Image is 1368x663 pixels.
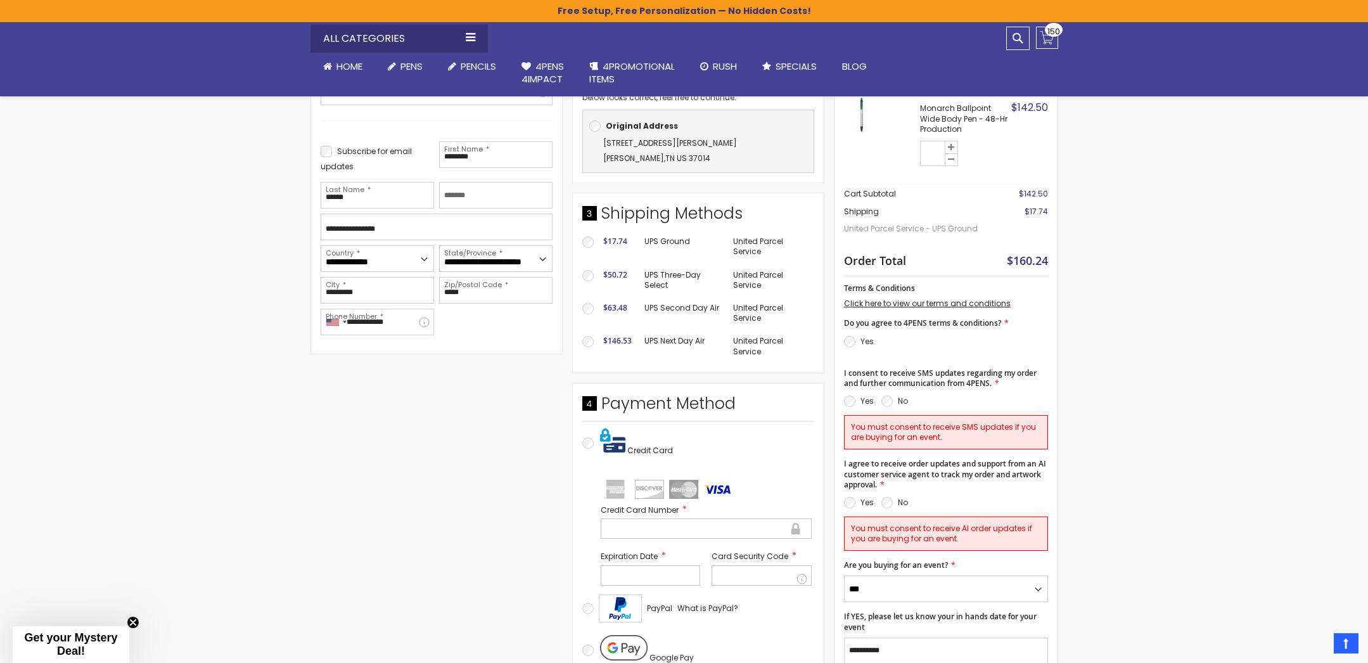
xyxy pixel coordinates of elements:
a: 150 [1036,27,1058,49]
td: UPS Second Day Air [638,297,727,330]
span: 4Pens 4impact [521,60,564,86]
span: Shipping [844,206,879,217]
span: Get your Mystery Deal! [24,631,117,657]
td: United Parcel Service [727,230,814,263]
span: 150 [1047,25,1060,37]
td: UPS Next Day Air [638,330,727,363]
span: I agree to receive order updates and support from an AI customer service agent to track my order ... [844,458,1046,489]
label: Expiration Date [601,550,701,562]
span: United Parcel Service - UPS Ground [844,217,985,240]
span: $17.74 [1025,206,1048,217]
span: [STREET_ADDRESS][PERSON_NAME] [603,138,737,148]
span: Pens [400,60,423,73]
img: Pay with credit card [600,428,625,453]
img: amex [601,480,630,499]
a: Pencils [435,53,509,80]
a: Specials [750,53,829,80]
button: Close teaser [127,616,139,629]
a: Pens [375,53,435,80]
strong: Monarch Ballpoint Wide Body Pen - 48-Hr Production [920,103,1008,134]
label: Yes [860,336,874,347]
iframe: Google Customer Reviews [1263,629,1368,663]
a: 4PROMOTIONALITEMS [577,53,687,94]
span: $142.50 [1019,188,1048,199]
div: , [589,136,807,166]
span: US [677,153,687,164]
span: $142.50 [1011,100,1048,115]
img: mastercard [669,480,698,499]
span: $146.53 [603,335,632,346]
label: No [898,497,908,508]
span: Rush [713,60,737,73]
img: discover [635,480,664,499]
span: Do you agree to 4PENS terms & conditions? [844,318,1001,328]
span: Pencils [461,60,496,73]
label: Card Security Code [712,550,812,562]
span: $50.72 [603,269,627,280]
td: United Parcel Service [727,297,814,330]
span: 4PROMOTIONAL ITEMS [589,60,675,86]
span: Subscribe for email updates [321,146,412,172]
strong: Order Total [844,251,906,268]
span: $17.74 [603,236,627,247]
a: Blog [829,53,879,80]
div: Get your Mystery Deal!Close teaser [13,626,129,663]
span: I consent to receive SMS updates regarding my order and further communication from 4PENS. [844,368,1037,389]
span: Credit Card [627,445,673,456]
img: Acceptance Mark [599,595,642,622]
label: Yes [860,396,874,406]
label: Credit Card Number [601,504,812,516]
td: UPS Ground [638,230,727,263]
span: If YES, please let us know your in hands date for your event [844,611,1037,632]
span: $160.24 [1007,253,1048,268]
th: Cart Subtotal [844,185,985,203]
div: United States: +1 [321,309,350,335]
a: What is PayPal? [677,601,738,616]
span: $63.48 [603,302,627,313]
label: No [898,396,908,406]
a: Home [310,53,375,80]
div: All Categories [310,25,488,53]
a: Rush [687,53,750,80]
div: You must consent to receive SMS updates if you are buying for an event. [844,415,1048,449]
span: Are you buying for an event? [844,560,948,570]
img: Monarch Ballpoint Wide Body Pen - 48-Hr Production -Green [844,98,879,132]
div: Shipping Methods [582,203,814,231]
span: Specials [776,60,817,73]
td: United Parcel Service [727,330,814,363]
a: Click here to view our terms and conditions [844,298,1011,309]
span: Home [336,60,362,73]
span: 37014 [689,153,710,164]
div: Payment Method [582,393,814,421]
span: PayPal [647,603,672,614]
span: Terms & Conditions [844,283,915,293]
td: UPS Three-Day Select [638,264,727,297]
td: United Parcel Service [727,264,814,297]
img: visa [703,480,732,499]
span: TN [665,153,675,164]
b: Original Address [606,120,678,131]
label: Yes [860,497,874,508]
span: [PERSON_NAME] [603,153,664,164]
span: Blog [842,60,867,73]
span: Google Pay [649,652,694,663]
span: What is PayPal? [677,603,738,614]
div: Secure transaction [790,521,802,536]
div: You must consent to receive AI order updates if you are buying for an event. [844,517,1048,551]
a: 4Pens4impact [509,53,577,94]
img: Pay with Google Pay [600,635,648,660]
